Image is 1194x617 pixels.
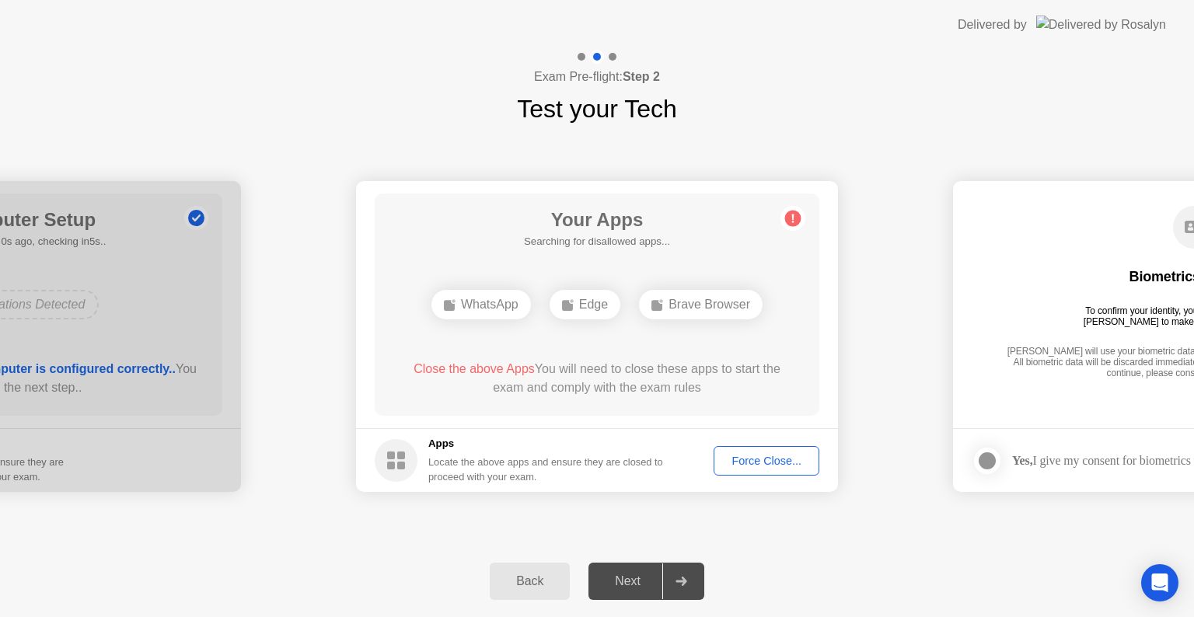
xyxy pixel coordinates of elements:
[588,563,704,600] button: Next
[490,563,570,600] button: Back
[534,68,660,86] h4: Exam Pre-flight:
[494,574,565,588] div: Back
[714,446,819,476] button: Force Close...
[428,455,664,484] div: Locate the above apps and ensure they are closed to proceed with your exam.
[1141,564,1178,601] div: Open Intercom Messenger
[593,574,662,588] div: Next
[639,290,763,319] div: Brave Browser
[428,436,664,451] h5: Apps
[397,360,798,397] div: You will need to close these apps to start the exam and comply with the exam rules
[623,70,660,83] b: Step 2
[1012,454,1032,467] strong: Yes,
[719,455,814,467] div: Force Close...
[550,290,620,319] div: Edge
[524,234,670,249] h5: Searching for disallowed apps...
[524,206,670,234] h1: Your Apps
[431,290,531,319] div: WhatsApp
[414,362,535,375] span: Close the above Apps
[517,90,677,127] h1: Test your Tech
[958,16,1027,34] div: Delivered by
[1036,16,1166,33] img: Delivered by Rosalyn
